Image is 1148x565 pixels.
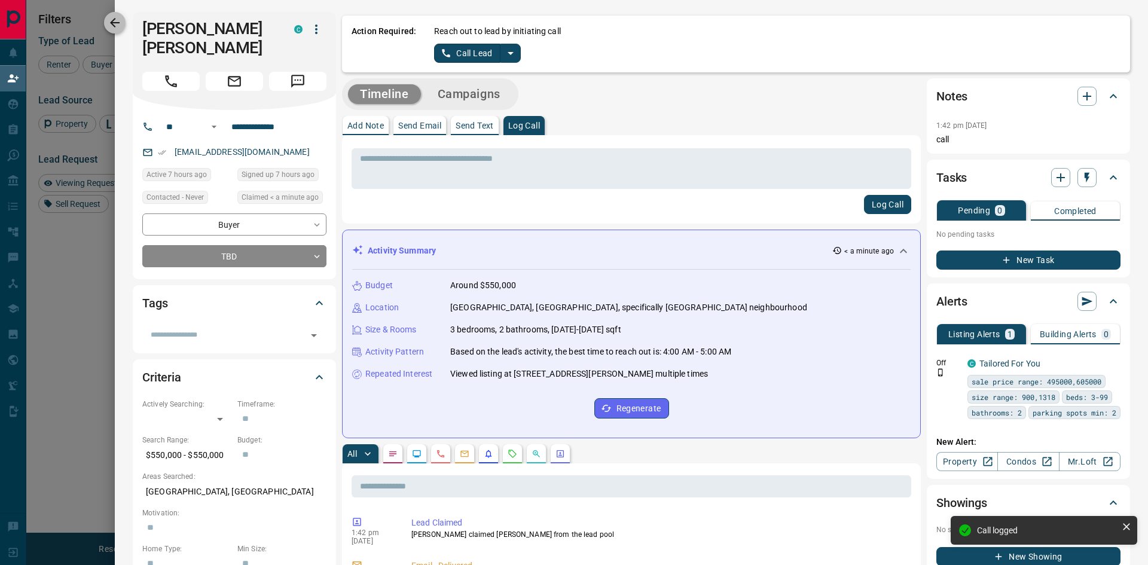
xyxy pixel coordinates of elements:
[936,225,1120,243] p: No pending tasks
[936,121,987,130] p: 1:42 pm [DATE]
[142,368,181,387] h2: Criteria
[844,246,894,256] p: < a minute ago
[237,543,326,554] p: Min Size:
[972,391,1055,403] span: size range: 900,1318
[352,25,416,63] p: Action Required:
[450,279,516,292] p: Around $550,000
[948,330,1000,338] p: Listing Alerts
[365,323,417,336] p: Size & Rooms
[555,449,565,459] svg: Agent Actions
[237,191,326,207] div: Tue Oct 14 2025
[972,407,1022,419] span: bathrooms: 2
[936,488,1120,517] div: Showings
[365,279,393,292] p: Budget
[142,399,231,410] p: Actively Searching:
[450,346,731,358] p: Based on the lead's activity, the best time to reach out is: 4:00 AM - 5:00 AM
[242,191,319,203] span: Claimed < a minute ago
[450,301,807,314] p: [GEOGRAPHIC_DATA], [GEOGRAPHIC_DATA], specifically [GEOGRAPHIC_DATA] neighbourhood
[237,399,326,410] p: Timeframe:
[242,169,315,181] span: Signed up 7 hours ago
[594,398,669,419] button: Regenerate
[434,25,561,38] p: Reach out to lead by initiating call
[365,346,424,358] p: Activity Pattern
[977,526,1117,535] div: Call logged
[388,449,398,459] svg: Notes
[456,121,494,130] p: Send Text
[532,449,541,459] svg: Opportunities
[411,529,906,540] p: [PERSON_NAME] claimed [PERSON_NAME] from the lead pool
[146,191,204,203] span: Contacted - Never
[142,435,231,445] p: Search Range:
[207,120,221,134] button: Open
[997,206,1002,215] p: 0
[936,452,998,471] a: Property
[1054,207,1097,215] p: Completed
[936,436,1120,448] p: New Alert:
[936,87,967,106] h2: Notes
[142,363,326,392] div: Criteria
[352,240,911,262] div: Activity Summary< a minute ago
[426,84,512,104] button: Campaigns
[142,289,326,317] div: Tags
[175,147,310,157] a: [EMAIL_ADDRESS][DOMAIN_NAME]
[508,121,540,130] p: Log Call
[434,44,500,63] button: Call Lead
[936,133,1120,146] p: call
[936,358,960,368] p: Off
[412,449,422,459] svg: Lead Browsing Activity
[936,82,1120,111] div: Notes
[348,84,421,104] button: Timeline
[484,449,493,459] svg: Listing Alerts
[972,375,1101,387] span: sale price range: 495000,605000
[142,543,231,554] p: Home Type:
[294,25,303,33] div: condos.ca
[206,72,263,91] span: Email
[958,206,990,215] p: Pending
[347,121,384,130] p: Add Note
[237,168,326,185] div: Tue Oct 14 2025
[979,359,1040,368] a: Tailored For You
[450,368,708,380] p: Viewed listing at [STREET_ADDRESS][PERSON_NAME] multiple times
[460,449,469,459] svg: Emails
[352,537,393,545] p: [DATE]
[368,245,436,257] p: Activity Summary
[450,323,621,336] p: 3 bedrooms, 2 bathrooms, [DATE]-[DATE] sqft
[436,449,445,459] svg: Calls
[142,72,200,91] span: Call
[142,245,326,267] div: TBD
[936,493,987,512] h2: Showings
[347,450,357,458] p: All
[306,327,322,344] button: Open
[936,163,1120,192] div: Tasks
[398,121,441,130] p: Send Email
[864,195,911,214] button: Log Call
[1040,330,1097,338] p: Building Alerts
[936,292,967,311] h2: Alerts
[1007,330,1012,338] p: 1
[411,517,906,529] p: Lead Claimed
[936,251,1120,270] button: New Task
[1104,330,1109,338] p: 0
[142,445,231,465] p: $550,000 - $550,000
[142,294,167,313] h2: Tags
[508,449,517,459] svg: Requests
[158,148,166,157] svg: Email Verified
[142,482,326,502] p: [GEOGRAPHIC_DATA], [GEOGRAPHIC_DATA]
[142,213,326,236] div: Buyer
[142,168,231,185] div: Tue Oct 14 2025
[142,508,326,518] p: Motivation:
[936,368,945,377] svg: Push Notification Only
[269,72,326,91] span: Message
[142,19,276,57] h1: [PERSON_NAME] [PERSON_NAME]
[967,359,976,368] div: condos.ca
[365,368,432,380] p: Repeated Interest
[146,169,207,181] span: Active 7 hours ago
[936,524,1120,535] p: No showings booked
[936,168,967,187] h2: Tasks
[142,471,326,482] p: Areas Searched:
[936,287,1120,316] div: Alerts
[237,435,326,445] p: Budget:
[1066,391,1108,403] span: beds: 3-99
[997,452,1059,471] a: Condos
[434,44,521,63] div: split button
